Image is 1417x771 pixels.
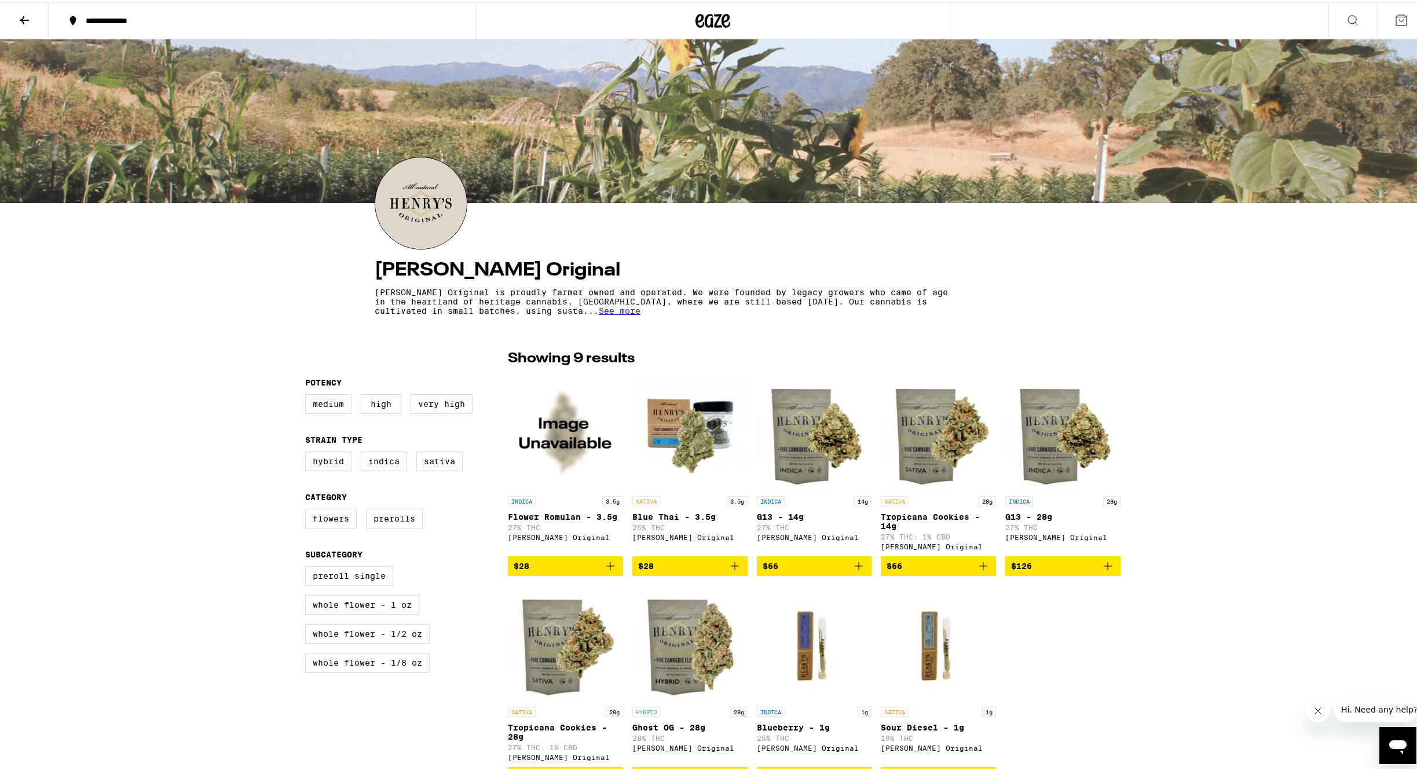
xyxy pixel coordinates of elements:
[508,522,623,529] p: 27% THC
[881,372,996,488] img: Henry's Original - Tropicana Cookies - 14g
[305,490,347,500] legend: Category
[514,559,529,568] span: $28
[757,372,872,554] a: Open page for G13 - 14g from Henry's Original
[508,704,536,715] p: SATIVA
[757,494,785,504] p: INDICA
[1005,531,1121,539] div: [PERSON_NAME] Original
[1005,372,1121,488] img: Henry's Original - G13 - 28g
[508,721,623,739] p: Tropicana Cookies - 28g
[632,732,748,740] p: 28% THC
[1379,725,1416,762] iframe: Button to launch messaging window
[757,372,872,488] img: Henry's Original - G13 - 14g
[887,559,902,568] span: $66
[305,622,430,641] label: Whole Flower - 1/2 oz
[982,704,996,715] p: 1g
[881,510,996,528] p: Tropicana Cookies - 14g
[632,742,748,750] div: [PERSON_NAME] Original
[508,494,536,504] p: INDICA
[508,583,623,699] img: Henry's Original - Tropicana Cookies - 28g
[632,721,748,730] p: Ghost OG - 28g
[632,531,748,539] div: [PERSON_NAME] Original
[881,721,996,730] p: Sour Diesel - 1g
[763,559,778,568] span: $66
[632,704,660,715] p: HYBRID
[305,651,430,670] label: Whole Flower - 1/8 oz
[757,583,872,765] a: Open page for Blueberry - 1g from Henry's Original
[1005,372,1121,554] a: Open page for G13 - 28g from Henry's Original
[361,392,401,412] label: High
[602,494,623,504] p: 3.5g
[508,347,635,366] p: Showing 9 results
[366,506,423,526] label: Prerolls
[757,531,872,539] div: [PERSON_NAME] Original
[1306,697,1330,720] iframe: Close message
[305,376,342,385] legend: Potency
[416,449,463,469] label: Sativa
[305,593,419,612] label: Whole Flower - 1 oz
[881,732,996,740] p: 19% THC
[1005,494,1033,504] p: INDICA
[361,449,407,469] label: Indica
[881,494,909,504] p: SATIVA
[1103,494,1121,504] p: 28g
[881,704,909,715] p: SATIVA
[881,583,996,699] img: Henry's Original - Sour Diesel - 1g
[881,541,996,548] div: [PERSON_NAME] Original
[1011,559,1032,568] span: $126
[606,704,623,715] p: 28g
[881,554,996,574] button: Add to bag
[305,392,351,412] label: Medium
[632,372,748,554] a: Open page for Blue Thai - 3.5g from Henry's Original
[757,721,872,730] p: Blueberry - 1g
[305,506,357,526] label: Flowers
[508,741,623,749] p: 27% THC: 1% CBD
[638,559,654,568] span: $28
[757,704,785,715] p: INDICA
[881,583,996,765] a: Open page for Sour Diesel - 1g from Henry's Original
[757,583,872,699] img: Henry's Original - Blueberry - 1g
[979,494,996,504] p: 28g
[375,259,1051,277] h4: [PERSON_NAME] Original
[305,548,363,557] legend: Subcategory
[632,522,748,529] p: 25% THC
[757,732,872,740] p: 25% THC
[757,510,872,519] p: G13 - 14g
[632,554,748,574] button: Add to bag
[305,433,363,442] legend: Strain Type
[508,751,623,759] div: [PERSON_NAME] Original
[757,554,872,574] button: Add to bag
[632,583,748,765] a: Open page for Ghost OG - 28g from Henry's Original
[508,554,623,574] button: Add to bag
[375,155,467,247] img: Henry's Original logo
[632,494,660,504] p: SATIVA
[727,494,748,504] p: 3.5g
[508,583,623,765] a: Open page for Tropicana Cookies - 28g from Henry's Original
[881,742,996,750] div: [PERSON_NAME] Original
[508,372,623,554] a: Open page for Flower Romulan - 3.5g from Henry's Original
[7,8,83,17] span: Hi. Need any help?
[1005,510,1121,519] p: G13 - 28g
[411,392,473,412] label: Very High
[881,372,996,554] a: Open page for Tropicana Cookies - 14g from Henry's Original
[632,372,748,488] img: Henry's Original - Blue Thai - 3.5g
[599,304,640,313] span: See more
[757,522,872,529] p: 27% THC
[305,564,393,583] label: Preroll Single
[858,704,872,715] p: 1g
[1005,554,1121,574] button: Add to bag
[881,531,996,538] p: 27% THC: 1% CBD
[508,510,623,519] p: Flower Romulan - 3.5g
[730,704,748,715] p: 28g
[305,449,351,469] label: Hybrid
[854,494,872,504] p: 14g
[375,285,949,313] p: [PERSON_NAME] Original is proudly farmer owned and operated. We were founded by legacy growers wh...
[632,583,748,699] img: Henry's Original - Ghost OG - 28g
[508,531,623,539] div: [PERSON_NAME] Original
[632,510,748,519] p: Blue Thai - 3.5g
[1005,522,1121,529] p: 27% THC
[1334,695,1416,720] iframe: Message from company
[757,742,872,750] div: [PERSON_NAME] Original
[508,372,623,488] img: Henry's Original - Flower Romulan - 3.5g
